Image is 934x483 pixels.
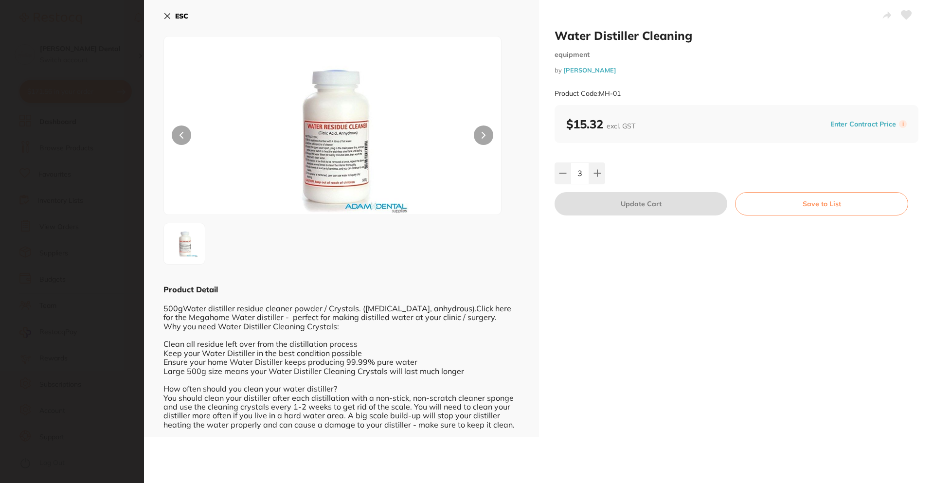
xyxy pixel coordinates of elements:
a: [PERSON_NAME] [563,66,616,74]
button: Save to List [735,192,908,215]
b: Product Detail [163,285,218,294]
b: ESC [175,12,188,20]
b: $15.32 [566,117,635,131]
h2: Water Distiller Cleaning [555,28,918,43]
small: Product Code: MH-01 [555,89,621,98]
button: ESC [163,8,188,24]
button: Enter Contract Price [827,120,899,129]
label: i [899,120,907,128]
small: by [555,67,918,74]
img: LmpwZw [167,226,202,261]
div: 500gWater distiller residue cleaner powder / Crystals. ([MEDICAL_DATA], anhydrous).Click here for... [163,295,520,429]
small: equipment [555,51,918,59]
img: LmpwZw [232,61,434,215]
span: excl. GST [607,122,635,130]
button: Update Cart [555,192,727,215]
